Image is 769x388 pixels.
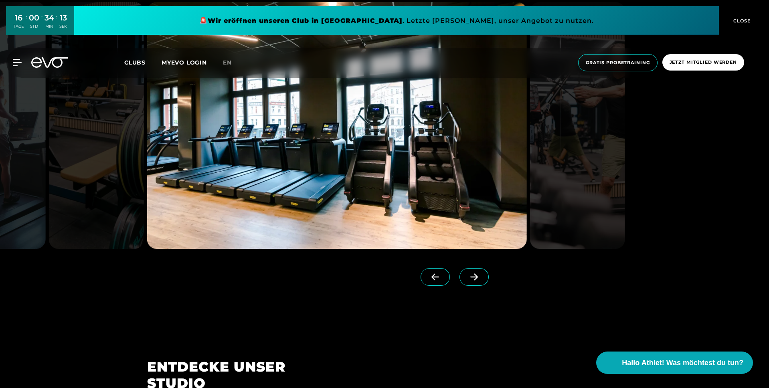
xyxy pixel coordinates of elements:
[49,2,144,249] img: evofitness
[29,12,39,24] div: 00
[162,59,207,66] a: MYEVO LOGIN
[124,59,146,66] span: Clubs
[41,13,42,34] div: :
[45,12,54,24] div: 34
[59,12,67,24] div: 13
[13,12,24,24] div: 16
[670,59,737,66] span: Jetzt Mitglied werden
[147,2,527,249] img: evofitness
[45,24,54,29] div: MIN
[731,17,751,24] span: CLOSE
[223,59,232,66] span: en
[576,54,660,71] a: Gratis Probetraining
[29,24,39,29] div: STD
[26,13,27,34] div: :
[56,13,57,34] div: :
[124,59,162,66] a: Clubs
[596,352,753,374] button: Hallo Athlet! Was möchtest du tun?
[719,6,763,35] button: CLOSE
[660,54,747,71] a: Jetzt Mitglied werden
[530,2,625,249] img: evofitness
[622,358,743,368] span: Hallo Athlet! Was möchtest du tun?
[13,24,24,29] div: TAGE
[59,24,67,29] div: SEK
[223,58,241,67] a: en
[586,59,650,66] span: Gratis Probetraining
